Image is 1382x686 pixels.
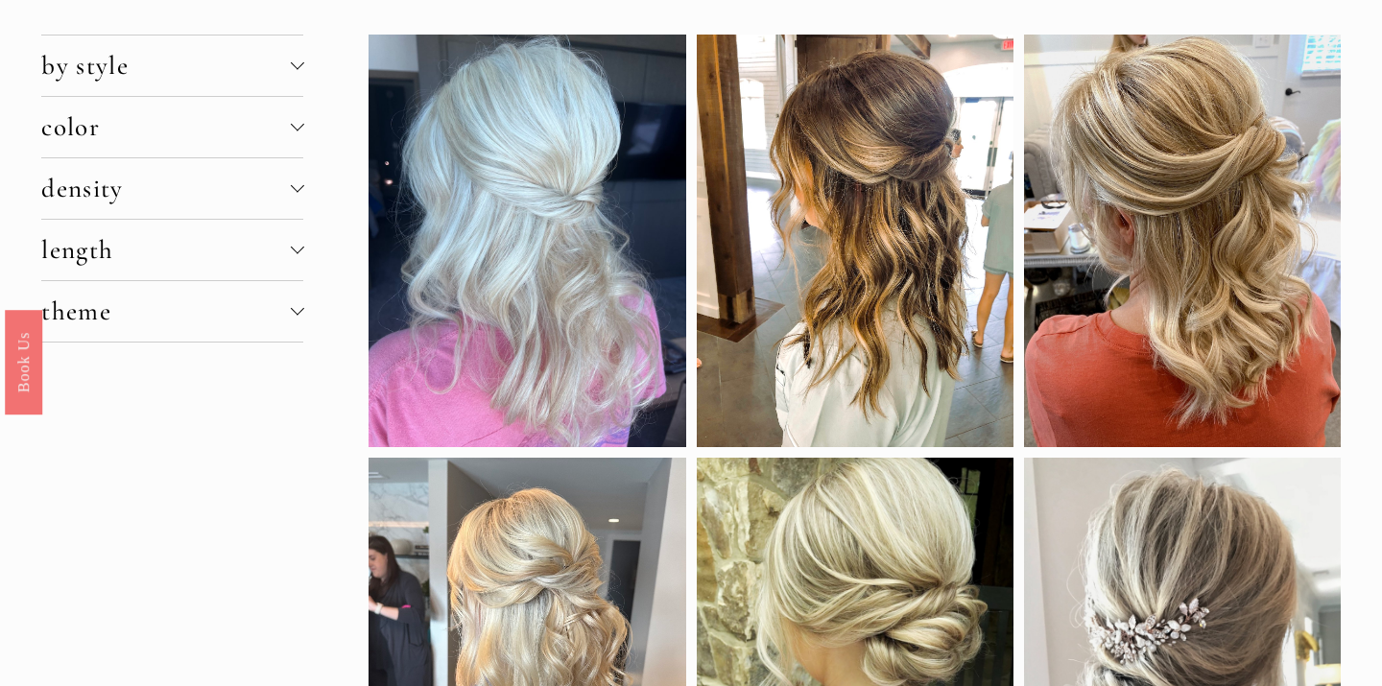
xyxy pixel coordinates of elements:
[41,158,303,219] button: density
[41,173,290,204] span: density
[41,97,303,157] button: color
[41,296,290,327] span: theme
[41,234,290,266] span: length
[41,281,303,342] button: theme
[41,50,290,82] span: by style
[41,35,303,96] button: by style
[41,111,290,143] span: color
[5,309,42,414] a: Book Us
[41,220,303,280] button: length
